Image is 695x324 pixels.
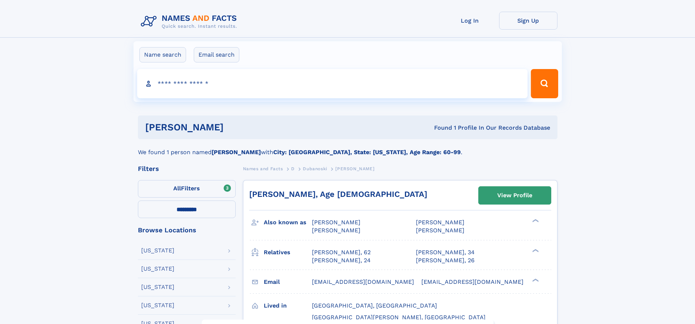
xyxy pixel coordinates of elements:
b: City: [GEOGRAPHIC_DATA], State: [US_STATE], Age Range: 60-99 [273,149,461,156]
a: D [291,164,295,173]
div: Browse Locations [138,227,236,233]
button: Search Button [531,69,558,98]
h3: Also known as [264,216,312,229]
a: View Profile [479,187,551,204]
img: Logo Names and Facts [138,12,243,31]
a: [PERSON_NAME], 24 [312,256,371,264]
a: Dubanoski [303,164,327,173]
span: [PERSON_NAME] [312,227,360,234]
span: All [173,185,181,192]
div: ❯ [530,218,539,223]
div: [US_STATE] [141,266,174,272]
a: [PERSON_NAME], 26 [416,256,475,264]
span: [GEOGRAPHIC_DATA], [GEOGRAPHIC_DATA] [312,302,437,309]
div: [US_STATE] [141,248,174,254]
span: [PERSON_NAME] [335,166,374,171]
span: Dubanoski [303,166,327,171]
b: [PERSON_NAME] [212,149,261,156]
a: [PERSON_NAME], Age [DEMOGRAPHIC_DATA] [249,190,427,199]
span: [PERSON_NAME] [416,227,464,234]
span: [GEOGRAPHIC_DATA][PERSON_NAME], [GEOGRAPHIC_DATA] [312,314,486,321]
div: Found 1 Profile In Our Records Database [329,124,550,132]
a: [PERSON_NAME], 62 [312,248,371,256]
input: search input [137,69,528,98]
h3: Email [264,276,312,288]
div: [US_STATE] [141,302,174,308]
label: Email search [194,47,239,62]
a: Names and Facts [243,164,283,173]
div: View Profile [497,187,532,204]
h1: [PERSON_NAME] [145,123,329,132]
div: Filters [138,165,236,172]
a: Sign Up [499,12,557,30]
span: [PERSON_NAME] [312,219,360,226]
a: [PERSON_NAME], 34 [416,248,475,256]
span: [PERSON_NAME] [416,219,464,226]
h3: Relatives [264,246,312,259]
div: ❯ [530,248,539,253]
div: [US_STATE] [141,284,174,290]
span: [EMAIL_ADDRESS][DOMAIN_NAME] [421,278,524,285]
div: ❯ [530,278,539,282]
a: Log In [441,12,499,30]
span: [EMAIL_ADDRESS][DOMAIN_NAME] [312,278,414,285]
div: We found 1 person named with . [138,139,557,157]
label: Filters [138,180,236,198]
span: D [291,166,295,171]
h3: Lived in [264,300,312,312]
label: Name search [139,47,186,62]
